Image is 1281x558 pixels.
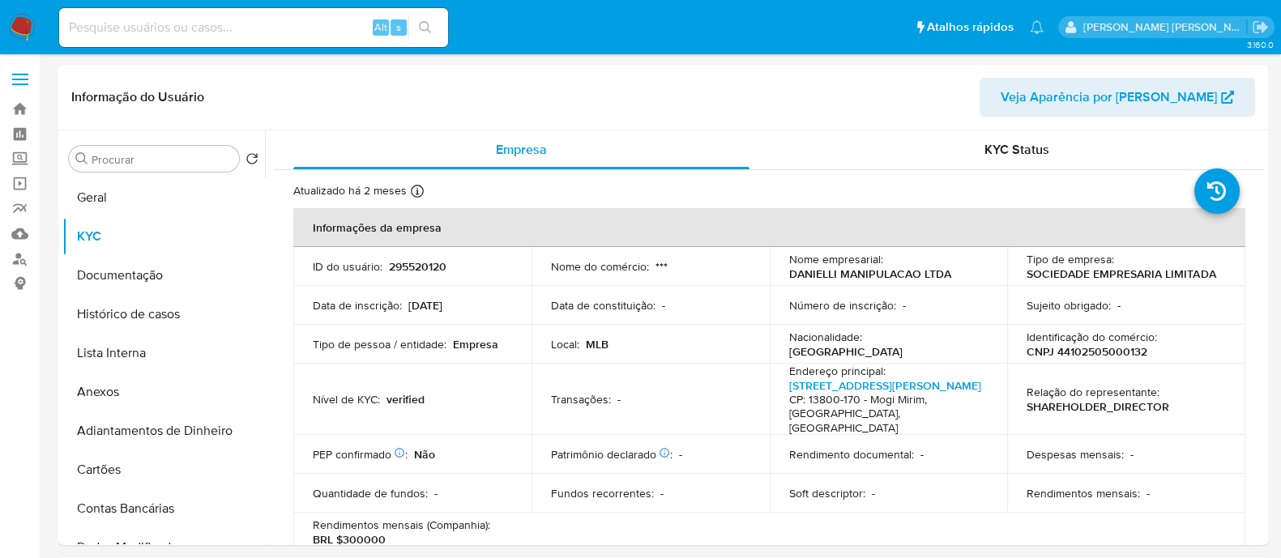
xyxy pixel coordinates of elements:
a: Notificações [1030,20,1044,34]
p: - [1130,447,1134,462]
span: Veja Aparência por [PERSON_NAME] [1001,78,1217,117]
p: - [662,298,665,313]
button: search-icon [408,16,442,39]
p: 295520120 [389,259,446,274]
p: SOCIEDADE EMPRESARIA LIMITADA [1027,266,1215,281]
button: Histórico de casos [62,295,265,334]
button: KYC [62,217,265,256]
p: Despesas mensais : [1027,447,1124,462]
a: [STREET_ADDRESS][PERSON_NAME] [789,377,981,394]
p: BRL $300000 [313,532,386,547]
p: MLB [586,337,608,351]
span: Alt [374,19,387,35]
p: Nome empresarial : [789,252,883,266]
p: Sujeito obrigado : [1027,298,1111,313]
p: Local : [551,337,579,351]
a: Sair [1252,19,1269,36]
p: verified [386,392,425,407]
p: Relação do representante : [1027,385,1159,399]
p: - [920,447,924,462]
p: Identificação do comércio : [1027,330,1157,344]
h4: CP: 13800-170 - Mogi Mirim, [GEOGRAPHIC_DATA], [GEOGRAPHIC_DATA] [789,393,982,436]
button: Cartões [62,450,265,489]
button: Lista Interna [62,334,265,373]
p: Não [414,447,435,462]
p: - [872,486,875,500]
p: Nível de KYC : [313,392,380,407]
p: Fundos recorrentes : [551,486,654,500]
p: - [660,486,664,500]
p: anna.almeida@mercadopago.com.br [1083,19,1247,35]
span: Empresa [496,140,547,159]
p: - [903,298,906,313]
p: Endereço principal : [789,364,886,378]
p: Nome do comércio : [551,259,649,274]
p: Data de inscrição : [313,298,402,313]
button: Contas Bancárias [62,489,265,528]
button: Procurar [75,152,88,165]
p: [GEOGRAPHIC_DATA] [789,344,903,359]
p: Soft descriptor : [789,486,865,500]
button: Retornar ao pedido padrão [246,152,258,170]
p: Quantidade de fundos : [313,486,428,500]
span: Atalhos rápidos [927,19,1014,36]
p: Nacionalidade : [789,330,862,344]
span: KYC Status [984,140,1049,159]
button: Geral [62,178,265,217]
p: - [1146,486,1150,500]
p: Rendimento documental : [789,447,914,462]
th: Informações da empresa [293,208,1245,247]
p: Rendimentos mensais (Companhia) : [313,518,490,532]
p: Tipo de empresa : [1027,252,1114,266]
input: Pesquise usuários ou casos... [59,17,448,38]
p: - [1117,298,1121,313]
p: - [617,392,621,407]
p: ID do usuário : [313,259,382,274]
button: Anexos [62,373,265,411]
input: Procurar [92,152,233,167]
p: Tipo de pessoa / entidade : [313,337,446,351]
p: CNPJ 44102505000132 [1027,344,1147,359]
p: Número de inscrição : [789,298,896,313]
p: [DATE] [408,298,442,313]
p: - [679,447,682,462]
span: s [396,19,401,35]
p: Atualizado há 2 meses [293,183,407,198]
button: Documentação [62,256,265,295]
p: Rendimentos mensais : [1027,486,1140,500]
p: Patrimônio declarado : [551,447,673,462]
p: Empresa [453,337,498,351]
p: Data de constituição : [551,298,655,313]
button: Adiantamentos de Dinheiro [62,411,265,450]
button: Veja Aparência por [PERSON_NAME] [980,78,1255,117]
p: Transações : [551,392,611,407]
p: SHAREHOLDER_DIRECTOR [1027,399,1169,414]
h1: Informação do Usuário [71,89,204,105]
p: - [434,486,438,500]
p: DANIELLI MANIPULACAO LTDA [789,266,951,281]
p: PEP confirmado : [313,447,408,462]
